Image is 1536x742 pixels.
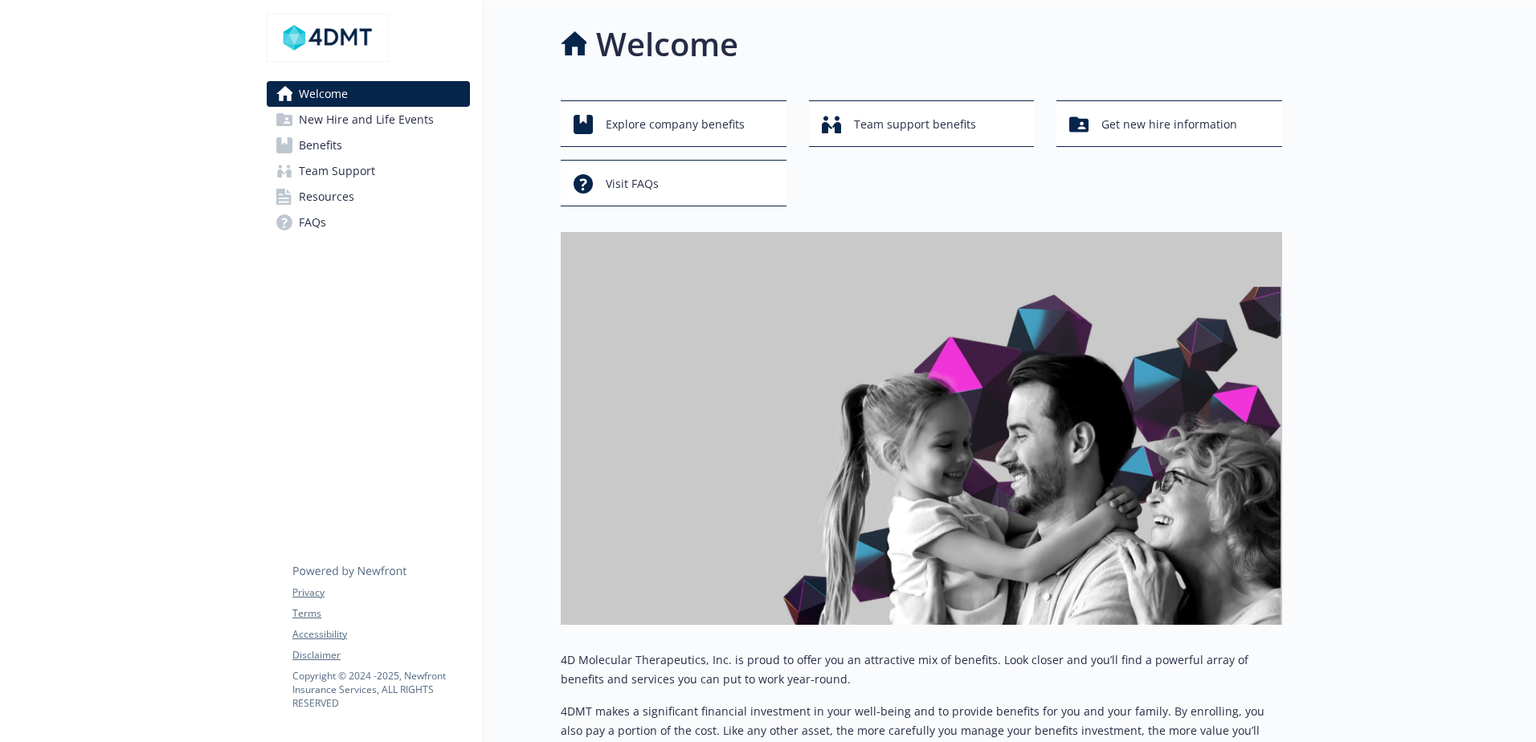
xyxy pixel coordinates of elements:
[1056,100,1282,147] button: Get new hire information
[292,627,469,642] a: Accessibility
[299,107,434,132] span: New Hire and Life Events
[292,585,469,600] a: Privacy
[292,648,469,662] a: Disclaimer
[299,184,354,210] span: Resources
[854,109,976,140] span: Team support benefits
[292,669,469,710] p: Copyright © 2024 - 2025 , Newfront Insurance Services, ALL RIGHTS RESERVED
[561,232,1282,625] img: overview page banner
[809,100,1035,147] button: Team support benefits
[561,650,1282,689] p: 4D Molecular Therapeutics, Inc. is proud to offer you an attractive mix of benefits. Look closer ...
[299,81,348,107] span: Welcome
[561,160,786,206] button: Visit FAQs
[267,158,470,184] a: Team Support
[267,81,470,107] a: Welcome
[267,184,470,210] a: Resources
[561,100,786,147] button: Explore company benefits
[299,158,375,184] span: Team Support
[267,210,470,235] a: FAQs
[267,132,470,158] a: Benefits
[299,210,326,235] span: FAQs
[606,169,659,199] span: Visit FAQs
[606,109,745,140] span: Explore company benefits
[1101,109,1237,140] span: Get new hire information
[596,20,738,68] h1: Welcome
[299,132,342,158] span: Benefits
[267,107,470,132] a: New Hire and Life Events
[292,606,469,621] a: Terms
